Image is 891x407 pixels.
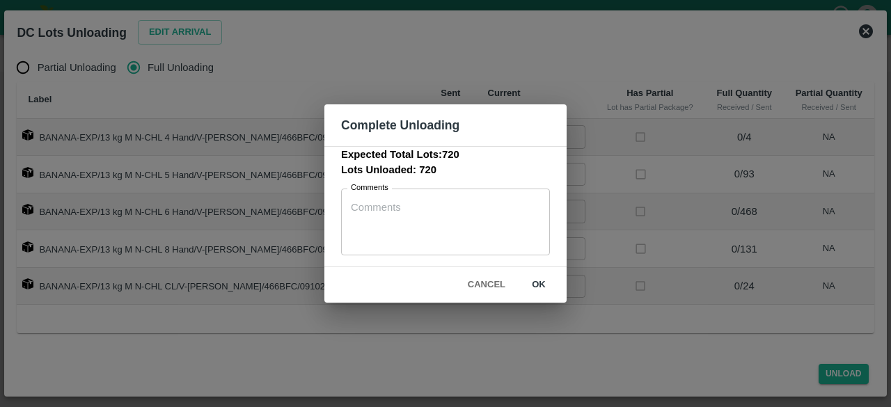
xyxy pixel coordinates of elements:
[517,273,561,297] button: ok
[341,149,459,160] b: Expected Total Lots: 720
[341,118,459,132] b: Complete Unloading
[462,273,511,297] button: Cancel
[341,164,436,175] b: Lots Unloaded: 720
[351,182,388,193] label: Comments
